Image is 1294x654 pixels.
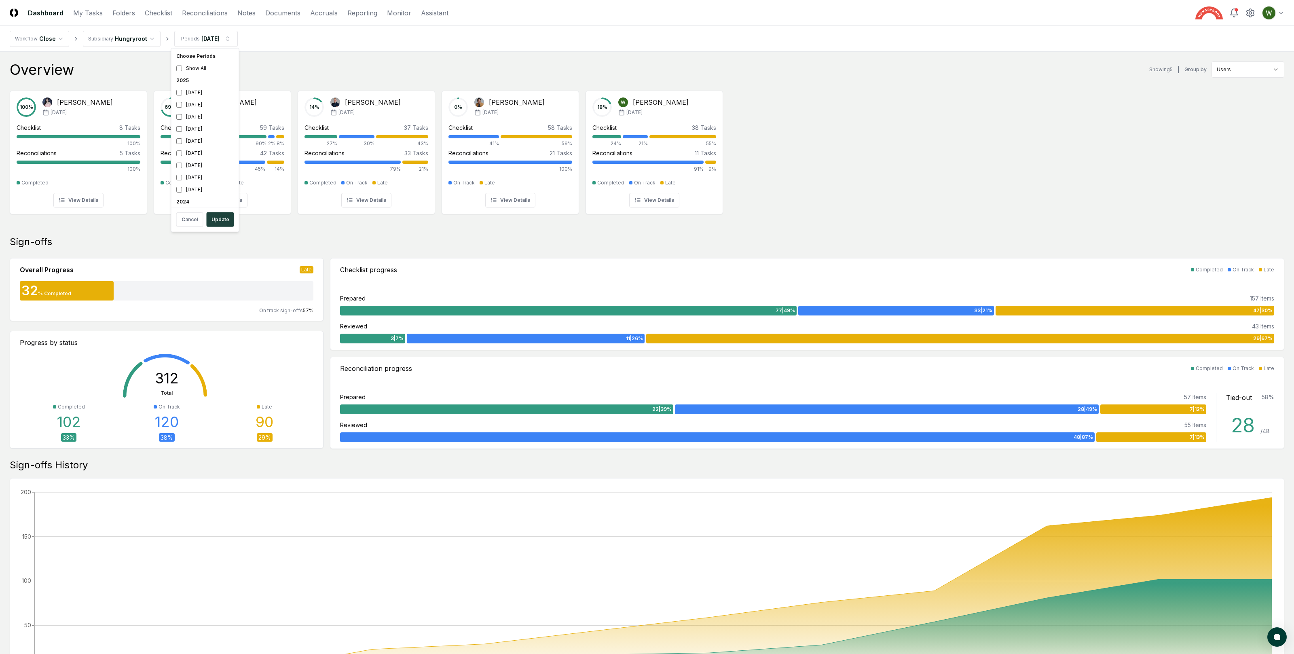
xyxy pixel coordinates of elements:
[173,111,237,123] div: [DATE]
[173,171,237,184] div: [DATE]
[173,62,237,74] div: Show All
[173,196,237,208] div: 2024
[173,74,237,87] div: 2025
[176,212,203,227] button: Cancel
[173,135,237,147] div: [DATE]
[173,184,237,196] div: [DATE]
[173,50,237,62] div: Choose Periods
[173,147,237,159] div: [DATE]
[207,212,234,227] button: Update
[173,99,237,111] div: [DATE]
[173,123,237,135] div: [DATE]
[173,87,237,99] div: [DATE]
[173,159,237,171] div: [DATE]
